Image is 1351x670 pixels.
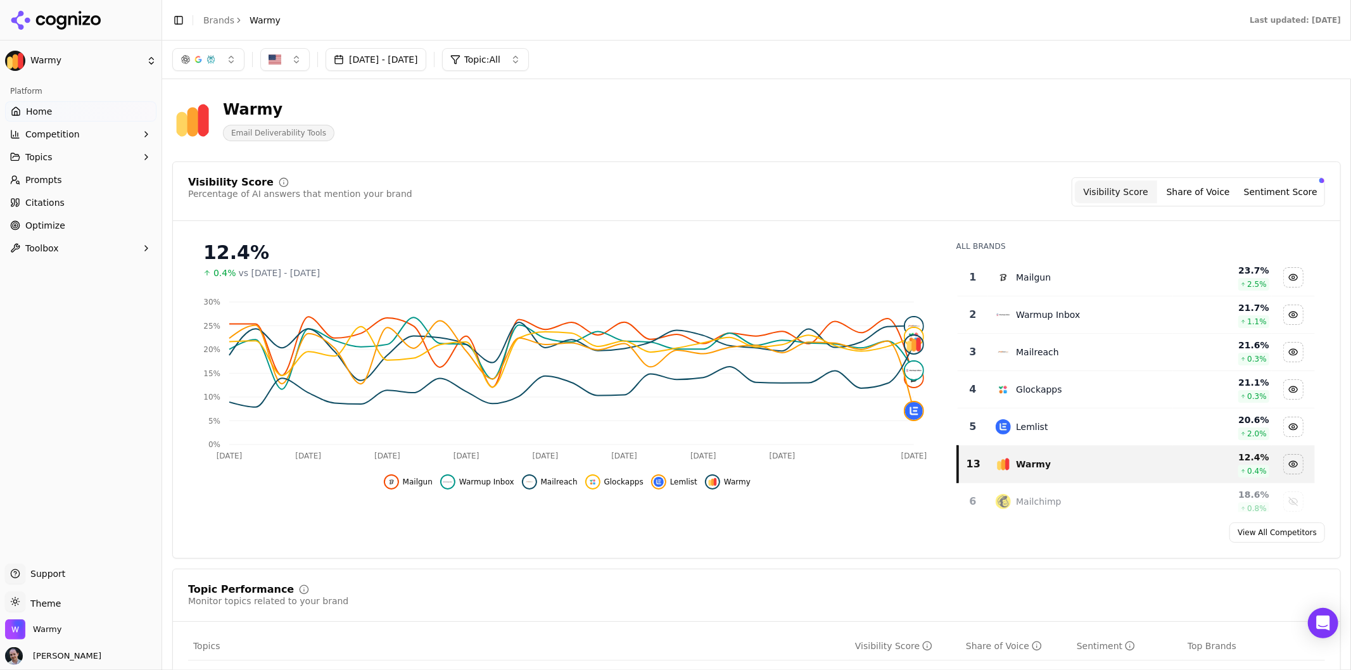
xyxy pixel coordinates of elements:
[901,452,927,461] tspan: [DATE]
[690,452,716,461] tspan: [DATE]
[611,452,637,461] tspan: [DATE]
[440,474,514,490] button: Hide warmup inbox data
[203,241,931,264] div: 12.4%
[1016,383,1062,396] div: Glockapps
[541,477,578,487] span: Mailreach
[604,477,644,487] span: Glockapps
[403,477,433,487] span: Mailgun
[770,452,796,461] tspan: [DATE]
[651,474,697,490] button: Hide lemlist data
[203,15,234,25] a: Brands
[203,14,281,27] nav: breadcrumb
[956,241,1315,251] div: All Brands
[1247,391,1267,401] span: 0.3 %
[1247,466,1267,476] span: 0.4 %
[1176,301,1269,314] div: 21.7 %
[958,483,1315,521] tr: 6mailchimpMailchimp18.6%0.8%Show mailchimp data
[996,419,1011,434] img: lemlist
[958,334,1315,371] tr: 3mailreachMailreach21.6%0.3%Hide mailreach data
[193,640,220,652] span: Topics
[588,477,598,487] img: glockapps
[1016,308,1080,321] div: Warmup Inbox
[905,317,923,335] img: mailreach
[996,382,1011,397] img: glockapps
[250,14,281,27] span: Warmy
[1247,503,1267,514] span: 0.8 %
[223,99,334,120] div: Warmy
[203,393,220,401] tspan: 10%
[1283,305,1303,325] button: Hide warmup inbox data
[1283,267,1303,288] button: Hide mailgun data
[464,53,500,66] span: Topic: All
[26,105,52,118] span: Home
[384,474,433,490] button: Hide mailgun data
[707,477,718,487] img: warmy
[1250,15,1341,25] div: Last updated: [DATE]
[963,307,984,322] div: 2
[188,632,850,661] th: Topics
[203,298,220,307] tspan: 30%
[963,419,984,434] div: 5
[5,238,156,258] button: Toolbox
[958,408,1315,446] tr: 5lemlistLemlist20.6%2.0%Hide lemlist data
[963,344,984,360] div: 3
[1247,279,1267,289] span: 2.5 %
[443,477,453,487] img: warmup inbox
[5,215,156,236] a: Optimize
[5,51,25,71] img: Warmy
[5,647,101,665] button: Open user button
[1283,417,1303,437] button: Hide lemlist data
[25,567,65,580] span: Support
[33,624,61,635] span: Warmy
[963,382,984,397] div: 4
[5,647,23,665] img: Erol Azuz
[1016,495,1061,508] div: Mailchimp
[996,494,1011,509] img: mailchimp
[533,452,559,461] tspan: [DATE]
[1016,420,1048,433] div: Lemlist
[1077,640,1135,652] div: Sentiment
[1016,458,1051,471] div: Warmy
[1183,632,1325,661] th: Top Brands
[25,219,65,232] span: Optimize
[459,477,514,487] span: Warmup Inbox
[25,598,61,609] span: Theme
[28,650,101,662] span: [PERSON_NAME]
[5,81,156,101] div: Platform
[223,125,334,141] span: Email Deliverability Tools
[1247,429,1267,439] span: 2.0 %
[1157,180,1240,203] button: Share of Voice
[585,474,644,490] button: Hide glockapps data
[5,101,156,122] a: Home
[5,619,25,640] img: Warmy
[295,452,321,461] tspan: [DATE]
[217,452,243,461] tspan: [DATE]
[188,187,412,200] div: Percentage of AI answers that mention your brand
[850,632,961,661] th: visibilityScore
[996,457,1011,472] img: warmy
[5,124,156,144] button: Competition
[188,585,294,595] div: Topic Performance
[961,632,1072,661] th: shareOfVoice
[5,193,156,213] a: Citations
[25,242,59,255] span: Toolbox
[964,457,984,472] div: 13
[905,328,923,346] img: glockapps
[524,477,535,487] img: mailreach
[958,371,1315,408] tr: 4glockappsGlockapps21.1%0.3%Hide glockapps data
[203,322,220,331] tspan: 25%
[1240,180,1322,203] button: Sentiment Score
[1176,376,1269,389] div: 21.1 %
[905,402,923,420] img: lemlist
[386,477,396,487] img: mailgun
[25,196,65,209] span: Citations
[1247,354,1267,364] span: 0.3 %
[724,477,751,487] span: Warmy
[5,147,156,167] button: Topics
[203,345,220,354] tspan: 20%
[208,440,220,449] tspan: 0%
[855,640,932,652] div: Visibility Score
[188,177,274,187] div: Visibility Score
[25,174,62,186] span: Prompts
[172,100,213,141] img: Warmy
